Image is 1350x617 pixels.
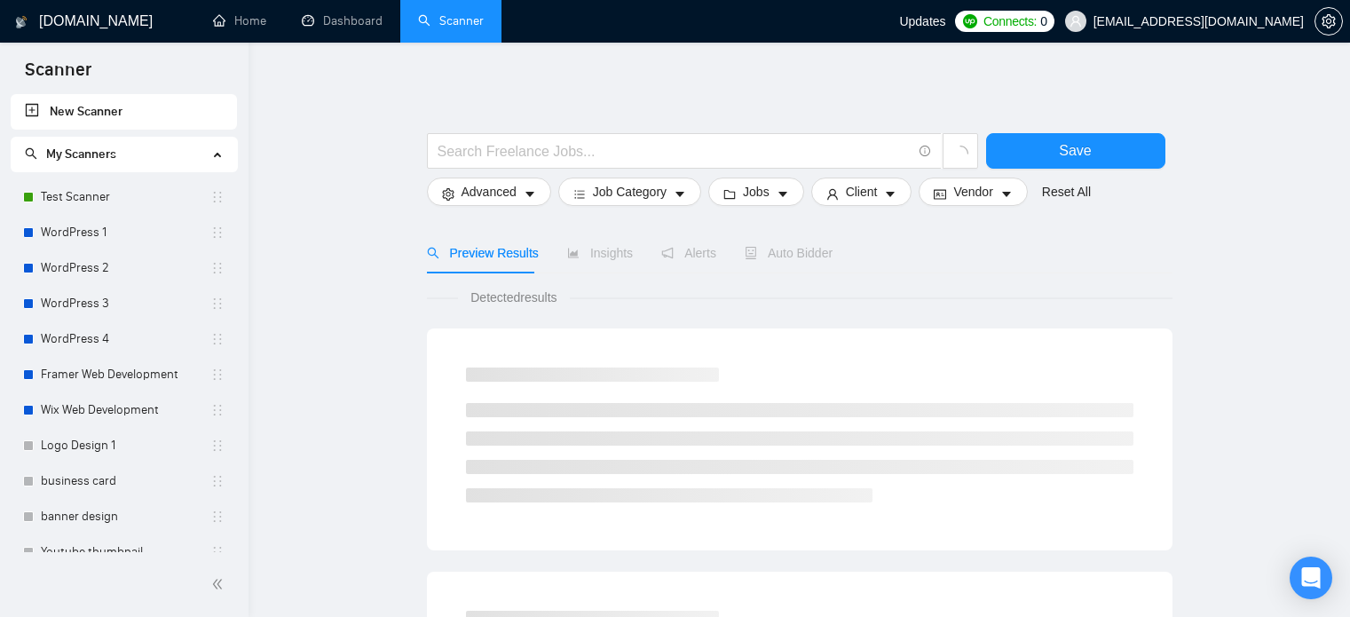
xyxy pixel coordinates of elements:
[41,357,210,392] a: Framer Web Development
[1070,15,1082,28] span: user
[210,190,225,204] span: holder
[210,332,225,346] span: holder
[745,246,833,260] span: Auto Bidder
[11,179,237,215] li: Test Scanner
[567,247,580,259] span: area-chart
[25,146,116,162] span: My Scanners
[11,534,237,570] li: Youtube thumbnail
[811,178,912,206] button: userClientcaret-down
[41,179,210,215] a: Test Scanner
[1314,7,1343,36] button: setting
[708,178,804,206] button: folderJobscaret-down
[11,215,237,250] li: WordPress 1
[210,261,225,275] span: holder
[41,534,210,570] a: Youtube thumbnail
[1000,187,1013,201] span: caret-down
[11,392,237,428] li: Wix Web Development
[743,182,770,202] span: Jobs
[427,178,551,206] button: settingAdvancedcaret-down
[11,57,106,94] span: Scanner
[302,13,383,28] a: dashboardDashboard
[210,225,225,240] span: holder
[41,215,210,250] a: WordPress 1
[11,463,237,499] li: business card
[986,133,1165,169] button: Save
[983,12,1037,31] span: Connects:
[558,178,701,206] button: barsJob Categorycaret-down
[41,392,210,428] a: Wix Web Development
[41,286,210,321] a: WordPress 3
[41,250,210,286] a: WordPress 2
[11,499,237,534] li: banner design
[884,187,896,201] span: caret-down
[427,246,539,260] span: Preview Results
[11,321,237,357] li: WordPress 4
[899,14,945,28] span: Updates
[919,178,1027,206] button: idcardVendorcaret-down
[1059,139,1091,162] span: Save
[462,182,517,202] span: Advanced
[567,246,633,260] span: Insights
[427,247,439,259] span: search
[41,321,210,357] a: WordPress 4
[41,499,210,534] a: banner design
[963,14,977,28] img: upwork-logo.png
[438,140,912,162] input: Search Freelance Jobs...
[593,182,667,202] span: Job Category
[1314,14,1343,28] a: setting
[826,187,839,201] span: user
[11,357,237,392] li: Framer Web Development
[418,13,484,28] a: searchScanner
[210,403,225,417] span: holder
[953,182,992,202] span: Vendor
[846,182,878,202] span: Client
[11,286,237,321] li: WordPress 3
[41,428,210,463] a: Logo Design 1
[920,146,931,157] span: info-circle
[1315,14,1342,28] span: setting
[210,368,225,382] span: holder
[11,428,237,463] li: Logo Design 1
[661,247,674,259] span: notification
[777,187,789,201] span: caret-down
[210,474,225,488] span: holder
[11,250,237,286] li: WordPress 2
[210,545,225,559] span: holder
[11,94,237,130] li: New Scanner
[211,575,229,593] span: double-left
[674,187,686,201] span: caret-down
[210,439,225,453] span: holder
[458,288,569,307] span: Detected results
[46,146,116,162] span: My Scanners
[745,247,757,259] span: robot
[524,187,536,201] span: caret-down
[723,187,736,201] span: folder
[41,463,210,499] a: business card
[213,13,266,28] a: homeHome
[25,94,223,130] a: New Scanner
[210,510,225,524] span: holder
[1290,557,1332,599] div: Open Intercom Messenger
[573,187,586,201] span: bars
[661,246,716,260] span: Alerts
[934,187,946,201] span: idcard
[1040,12,1047,31] span: 0
[15,8,28,36] img: logo
[25,147,37,160] span: search
[210,297,225,311] span: holder
[952,146,968,162] span: loading
[1042,182,1091,202] a: Reset All
[442,187,454,201] span: setting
